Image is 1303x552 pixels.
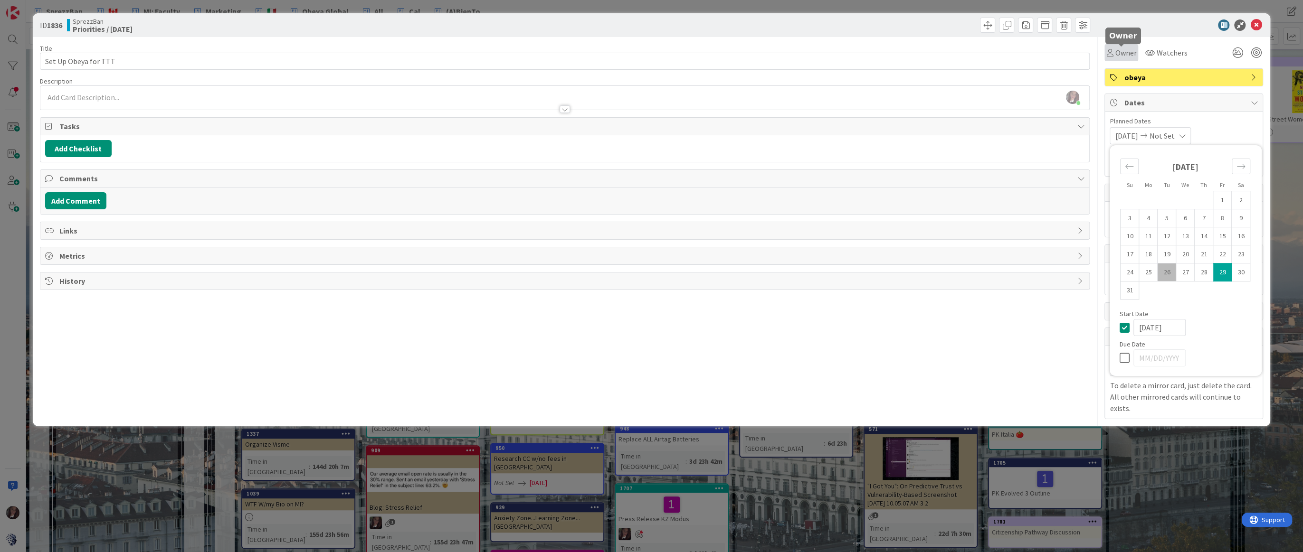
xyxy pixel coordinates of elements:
span: Watchers [1156,47,1187,58]
td: Choose Thursday, 08/28/2025 12:00 PM as your check-out date. It’s available. [1195,263,1213,281]
span: Metrics [59,250,1073,262]
td: Choose Thursday, 08/07/2025 12:00 PM as your check-out date. It’s available. [1195,209,1213,227]
div: Move backward to switch to the previous month. [1120,159,1139,174]
td: Choose Friday, 08/22/2025 12:00 PM as your check-out date. It’s available. [1213,245,1232,263]
span: Start Date [1119,310,1148,317]
td: Choose Friday, 08/15/2025 12:00 PM as your check-out date. It’s available. [1213,227,1232,245]
small: Sa [1237,181,1244,188]
span: Not Set [1149,130,1174,141]
span: ID [40,19,62,31]
td: Choose Sunday, 08/10/2025 12:00 PM as your check-out date. It’s available. [1121,227,1139,245]
input: MM/DD/YYYY [1133,349,1186,366]
img: WIonnMY7p3XofgUWOABbbE3lo9ZeZucQ.jpg [1066,91,1079,104]
span: History [59,275,1073,287]
small: Tu [1163,181,1170,188]
span: Support [20,1,43,13]
span: SprezzBan [73,18,133,25]
td: Choose Saturday, 08/23/2025 12:00 PM as your check-out date. It’s available. [1232,245,1250,263]
td: Choose Saturday, 08/02/2025 12:00 PM as your check-out date. It’s available. [1232,191,1250,209]
span: obeya [1124,72,1246,83]
td: Selected as start date. Friday, 08/29/2025 12:00 PM [1213,263,1232,281]
input: type card name here... [40,53,1090,70]
span: Comments [59,173,1073,184]
small: Fr [1220,181,1225,188]
b: Priorities / [DATE] [73,25,133,33]
button: Add Checklist [45,140,112,157]
td: Choose Sunday, 08/03/2025 12:00 PM as your check-out date. It’s available. [1121,209,1139,227]
div: Move forward to switch to the next month. [1232,159,1250,174]
small: Mo [1144,181,1151,188]
td: Choose Friday, 08/01/2025 12:00 PM as your check-out date. It’s available. [1213,191,1232,209]
span: Planned Dates [1110,116,1258,126]
td: Choose Saturday, 08/09/2025 12:00 PM as your check-out date. It’s available. [1232,209,1250,227]
td: Choose Wednesday, 08/06/2025 12:00 PM as your check-out date. It’s available. [1176,209,1195,227]
td: Choose Thursday, 08/14/2025 12:00 PM as your check-out date. It’s available. [1195,227,1213,245]
div: Calendar [1110,150,1261,310]
td: Choose Friday, 08/08/2025 12:00 PM as your check-out date. It’s available. [1213,209,1232,227]
td: Choose Tuesday, 08/05/2025 12:00 PM as your check-out date. It’s available. [1158,209,1176,227]
small: Su [1126,181,1132,188]
td: Choose Monday, 08/25/2025 12:00 PM as your check-out date. It’s available. [1139,263,1158,281]
label: Title [40,44,52,53]
small: We [1181,181,1189,188]
td: Choose Tuesday, 08/19/2025 12:00 PM as your check-out date. It’s available. [1158,245,1176,263]
td: Choose Sunday, 08/24/2025 12:00 PM as your check-out date. It’s available. [1121,263,1139,281]
button: Add Comment [45,192,106,209]
span: Links [59,225,1073,236]
td: Choose Tuesday, 08/12/2025 12:00 PM as your check-out date. It’s available. [1158,227,1176,245]
span: Dates [1124,97,1246,108]
h5: Owner [1109,31,1137,40]
span: Description [40,77,73,85]
td: Choose Saturday, 08/30/2025 12:00 PM as your check-out date. It’s available. [1232,263,1250,281]
td: Choose Monday, 08/18/2025 12:00 PM as your check-out date. It’s available. [1139,245,1158,263]
td: Choose Tuesday, 08/26/2025 12:00 PM as your check-out date. It’s available. [1158,263,1176,281]
td: Choose Sunday, 08/17/2025 12:00 PM as your check-out date. It’s available. [1121,245,1139,263]
span: Due Date [1119,341,1145,347]
td: Choose Wednesday, 08/20/2025 12:00 PM as your check-out date. It’s available. [1176,245,1195,263]
td: Choose Sunday, 08/31/2025 12:00 PM as your check-out date. It’s available. [1121,281,1139,299]
span: Owner [1115,47,1136,58]
td: Choose Monday, 08/11/2025 12:00 PM as your check-out date. It’s available. [1139,227,1158,245]
td: Choose Saturday, 08/16/2025 12:00 PM as your check-out date. It’s available. [1232,227,1250,245]
td: Choose Wednesday, 08/13/2025 12:00 PM as your check-out date. It’s available. [1176,227,1195,245]
td: Choose Thursday, 08/21/2025 12:00 PM as your check-out date. It’s available. [1195,245,1213,263]
p: To delete a mirror card, just delete the card. All other mirrored cards will continue to exists. [1110,380,1258,414]
span: Tasks [59,121,1073,132]
input: MM/DD/YYYY [1133,319,1186,336]
small: Th [1200,181,1207,188]
td: Choose Monday, 08/04/2025 12:00 PM as your check-out date. It’s available. [1139,209,1158,227]
td: Choose Wednesday, 08/27/2025 12:00 PM as your check-out date. It’s available. [1176,263,1195,281]
strong: [DATE] [1172,161,1198,172]
b: 1836 [47,20,62,30]
span: [DATE] [1115,130,1138,141]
